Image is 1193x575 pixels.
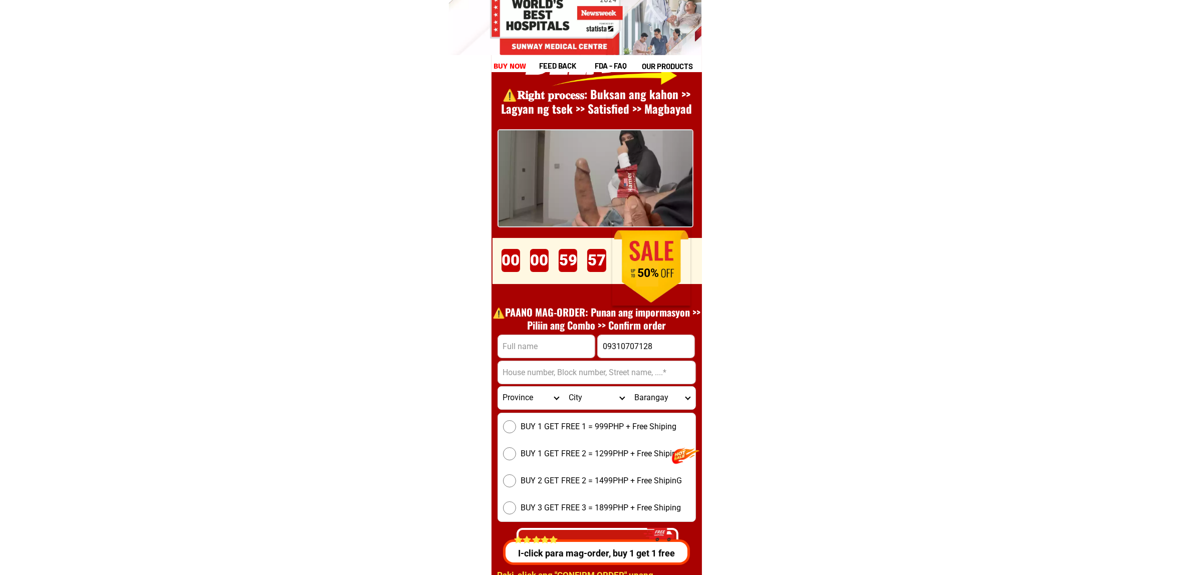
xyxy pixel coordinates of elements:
[521,448,681,460] span: BUY 1 GET FREE 2 = 1299PHP + Free Shiping
[521,502,681,514] span: BUY 3 GET FREE 3 = 1899PHP + Free Shiping
[642,61,700,72] h1: our products
[503,447,516,460] input: BUY 1 GET FREE 2 = 1299PHP + Free Shiping
[521,475,682,487] span: BUY 2 GET FREE 2 = 1499PHP + Free ShipinG
[498,387,564,409] select: Select province
[539,60,593,72] h1: feed back
[595,60,651,72] h1: fda - FAQ
[494,61,527,72] h1: buy now
[503,501,516,514] input: BUY 3 GET FREE 3 = 1899PHP + Free Shiping
[503,420,516,433] input: BUY 1 GET FREE 1 = 999PHP + Free Shiping
[488,306,706,332] h1: ⚠️️PAANO MAG-ORDER: Punan ang impormasyon >> Piliin ang Combo >> Confirm order
[503,474,516,487] input: BUY 2 GET FREE 2 = 1499PHP + Free ShipinG
[598,335,694,358] input: Input phone_number
[623,266,673,280] h1: 50%
[528,232,685,276] h1: ORDER DITO
[629,387,695,409] select: Select commune
[521,421,677,433] span: BUY 1 GET FREE 1 = 999PHP + Free Shiping
[498,335,595,358] input: Input full_name
[501,546,693,560] p: I-click para mag-order, buy 1 get 1 free
[488,87,706,117] h1: ⚠️️𝐑𝐢𝐠𝐡𝐭 𝐩𝐫𝐨𝐜𝐞𝐬𝐬: Buksan ang kahon >> Lagyan ng tsek >> Satisfied >> Magbayad
[498,361,695,384] input: Input address
[564,387,629,409] select: Select district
